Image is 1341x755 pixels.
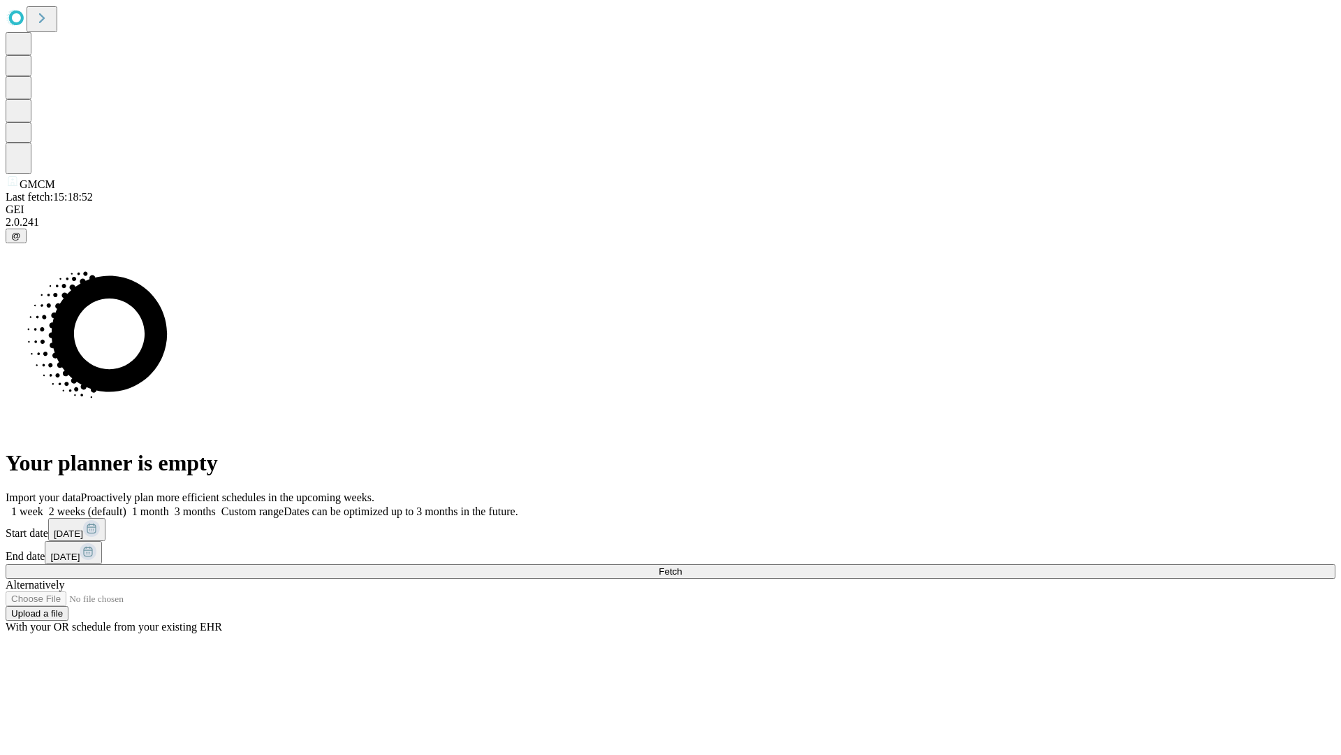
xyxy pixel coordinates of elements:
[49,505,126,517] span: 2 weeks (default)
[6,491,81,503] span: Import your data
[6,203,1335,216] div: GEI
[45,541,102,564] button: [DATE]
[6,450,1335,476] h1: Your planner is empty
[6,229,27,243] button: @
[6,518,1335,541] div: Start date
[6,564,1335,579] button: Fetch
[175,505,216,517] span: 3 months
[6,216,1335,229] div: 2.0.241
[6,541,1335,564] div: End date
[20,178,55,190] span: GMCM
[659,566,682,577] span: Fetch
[11,505,43,517] span: 1 week
[6,621,222,633] span: With your OR schedule from your existing EHR
[50,552,80,562] span: [DATE]
[11,231,21,241] span: @
[54,528,83,539] span: [DATE]
[132,505,169,517] span: 1 month
[6,579,64,591] span: Alternatively
[48,518,105,541] button: [DATE]
[6,191,93,203] span: Last fetch: 15:18:52
[6,606,68,621] button: Upload a file
[284,505,518,517] span: Dates can be optimized up to 3 months in the future.
[81,491,374,503] span: Proactively plan more efficient schedules in the upcoming weeks.
[221,505,284,517] span: Custom range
